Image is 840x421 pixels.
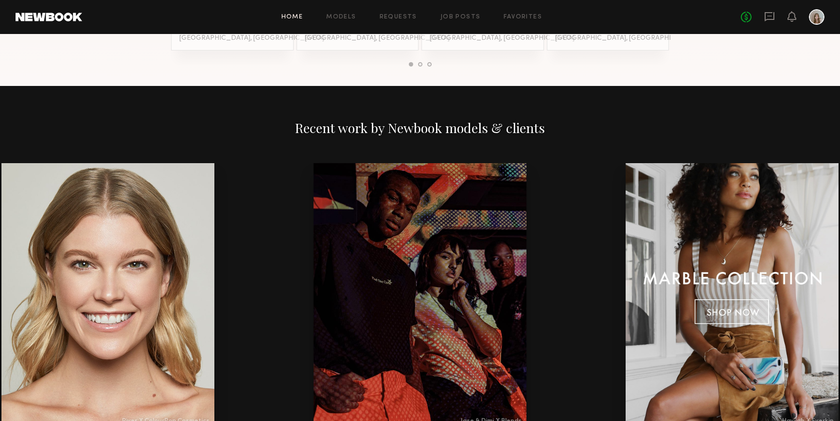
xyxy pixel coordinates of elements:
[504,14,542,20] a: Favorites
[281,14,303,20] a: Home
[179,34,324,42] span: [GEOGRAPHIC_DATA], [GEOGRAPHIC_DATA]
[380,14,417,20] a: Requests
[440,14,481,20] a: Job Posts
[326,14,356,20] a: Models
[430,34,575,42] span: [GEOGRAPHIC_DATA], [GEOGRAPHIC_DATA]
[555,34,700,42] span: [GEOGRAPHIC_DATA], [GEOGRAPHIC_DATA]
[305,34,450,42] span: [GEOGRAPHIC_DATA], [GEOGRAPHIC_DATA]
